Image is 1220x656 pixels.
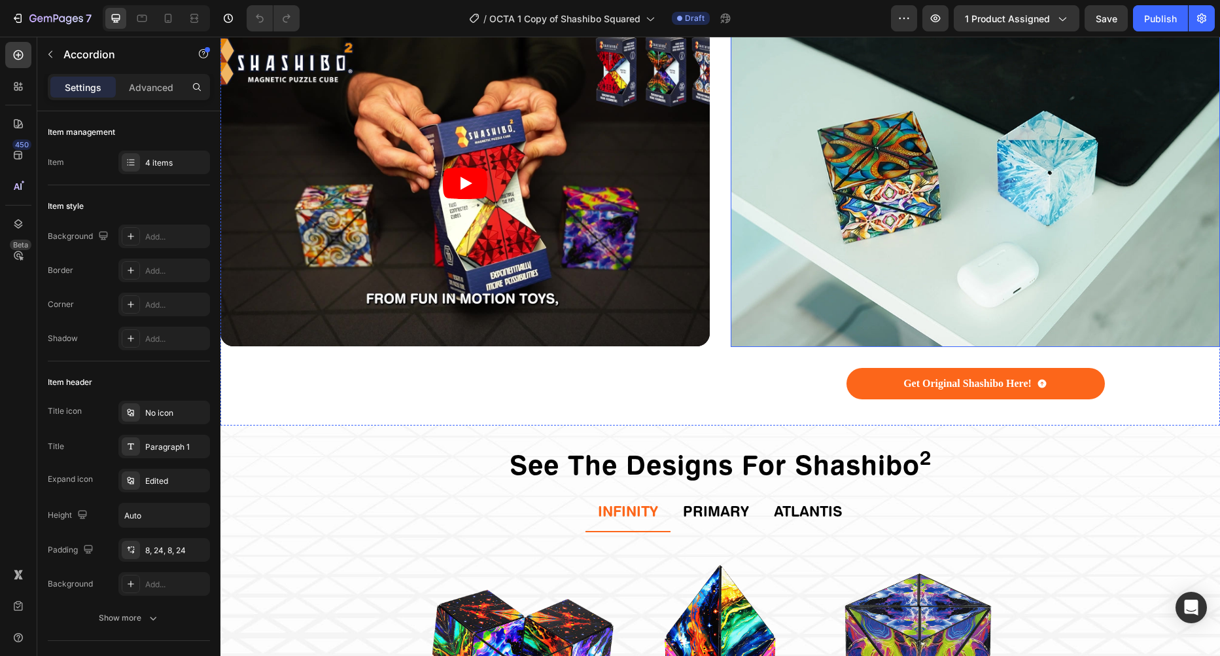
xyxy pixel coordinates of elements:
div: Height [48,507,90,524]
button: Save [1085,5,1128,31]
div: Add... [145,231,207,243]
div: Background [48,578,93,590]
p: Advanced [129,81,173,94]
p: 7 [86,10,92,26]
p: Accordion [63,46,175,62]
div: Beta [10,240,31,250]
button: Publish [1133,5,1188,31]
div: Background [48,228,111,246]
span: Draft [685,12,705,24]
div: Paragraph 1 [145,441,207,453]
div: Publish [1144,12,1177,26]
button: 7 [5,5,97,31]
p: Settings [65,81,101,94]
span: / [483,12,487,26]
div: Title [48,441,64,452]
iframe: Design area [220,37,1220,656]
button: Show more [48,606,210,630]
div: 450 [12,139,31,150]
div: Open Intercom Messenger [1176,592,1207,623]
div: No icon [145,407,207,419]
div: Add... [145,299,207,311]
div: Item header [48,376,92,388]
span: OCTA 1 Copy of Shashibo Squared [489,12,640,26]
div: Edited [145,475,207,487]
div: Shadow [48,333,78,344]
div: Item [48,156,64,168]
sup: 2 [699,409,711,433]
button: 1 product assigned [954,5,1079,31]
span: 1 product assigned [965,12,1050,26]
span: Save [1096,13,1117,24]
p: Atlantis [553,462,622,488]
div: 4 items [145,157,207,169]
div: Add... [145,579,207,591]
button: Play [222,131,267,162]
div: Padding [48,541,96,559]
div: Add... [145,333,207,345]
p: Primary [462,462,529,488]
div: Undo/Redo [247,5,300,31]
div: Border [48,264,73,276]
p: Get Original Shashibo Here! [683,340,811,354]
div: Item style [48,200,84,212]
div: Show more [99,611,160,625]
div: Corner [48,299,74,310]
a: Get Original Shashibo Here! [626,331,884,363]
div: Expand icon [48,473,93,485]
div: 8, 24, 8, 24 [145,545,207,556]
div: Item management [48,126,115,138]
div: Title icon [48,405,82,417]
div: Add... [145,265,207,277]
h2: See The Designs For Shashibo [107,410,892,447]
input: Auto [119,503,209,527]
p: Infinity [377,462,438,488]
